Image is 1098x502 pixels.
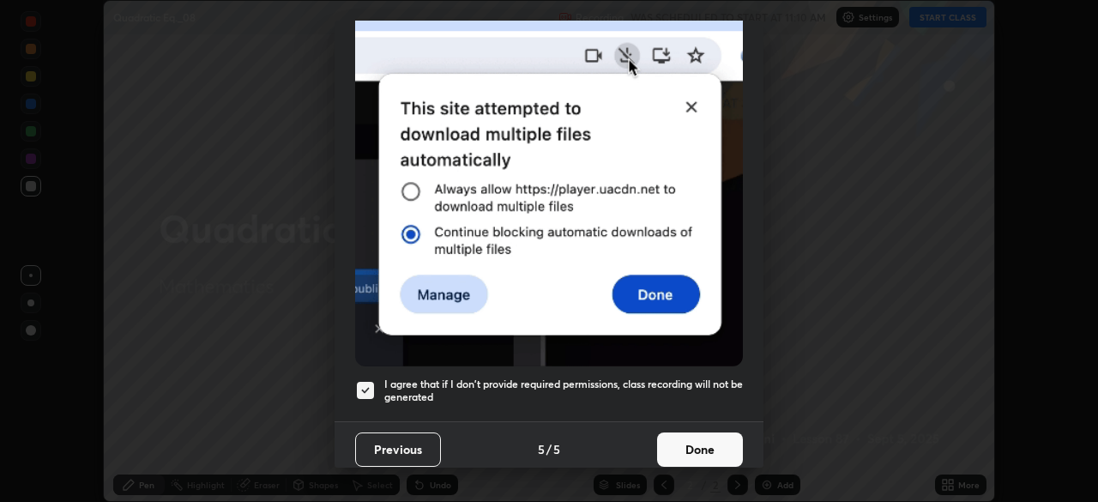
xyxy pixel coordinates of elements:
h4: 5 [553,440,560,458]
h5: I agree that if I don't provide required permissions, class recording will not be generated [384,378,743,404]
button: Previous [355,432,441,467]
h4: 5 [538,440,545,458]
h4: / [546,440,552,458]
button: Done [657,432,743,467]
